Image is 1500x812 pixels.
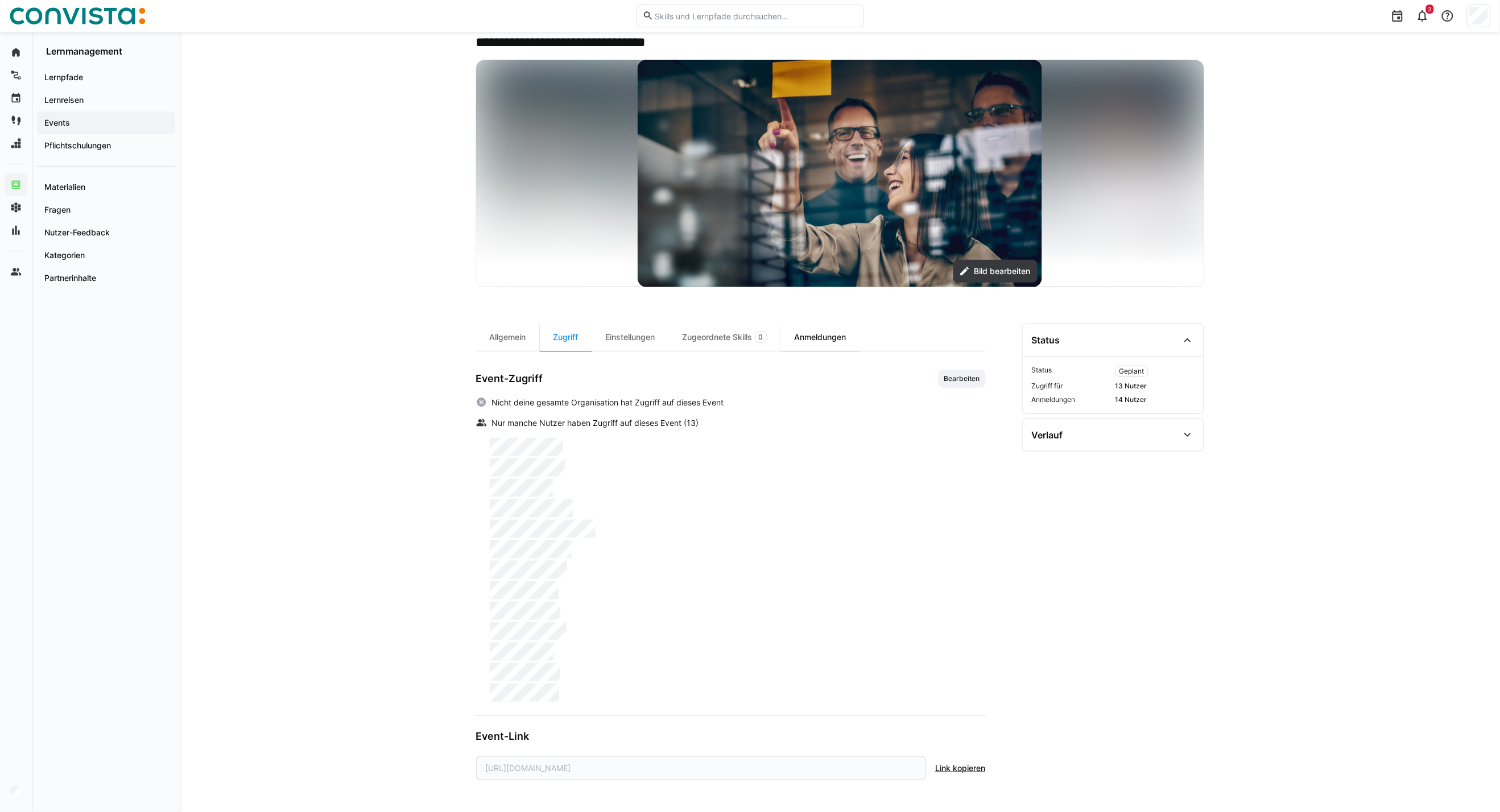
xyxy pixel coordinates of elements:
[1032,366,1111,377] span: Status
[1032,382,1111,391] span: Zugriff für
[781,324,860,351] div: Anmeldungen
[759,333,763,342] span: 0
[943,374,981,383] span: Bearbeiten
[972,266,1032,277] span: Bild bearbeiten
[476,730,986,743] h3: Event-Link
[1115,382,1195,391] span: 13 Nutzer
[476,324,540,351] div: Allgemein
[1032,334,1060,346] div: Status
[491,417,699,429] span: Nur manche Nutzer haben Zugriff auf dieses Event (13)
[953,260,1038,283] button: Bild bearbeiten
[491,397,724,408] span: Nicht deine gesamte Organisation hat Zugriff auf dieses Event
[1032,429,1063,441] div: Verlauf
[936,763,986,774] span: Link kopieren
[1119,367,1144,376] span: Geplant
[654,11,857,21] input: Skills und Lernpfade durchsuchen…
[540,324,592,351] div: Zugriff
[592,324,669,351] div: Einstellungen
[939,370,986,388] button: Bearbeiten
[1115,395,1195,404] span: 14 Nutzer
[1032,395,1111,404] span: Anmeldungen
[476,756,927,780] div: [URL][DOMAIN_NAME]
[1428,6,1432,13] span: 3
[669,324,781,351] div: Zugeordnete Skills
[476,372,543,385] h3: Event-Zugriff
